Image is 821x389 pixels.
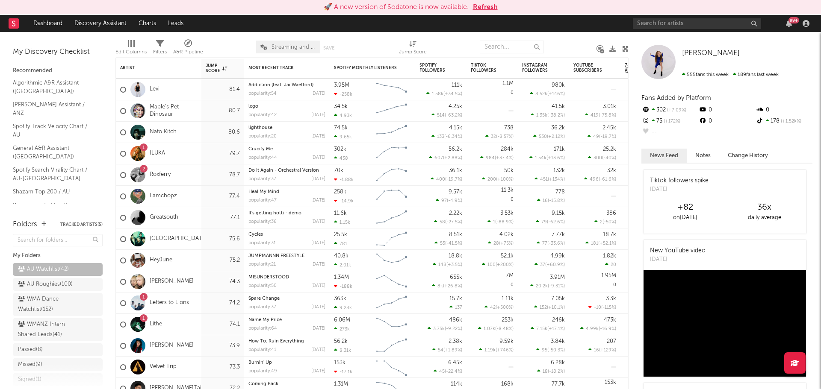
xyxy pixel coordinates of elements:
[248,318,282,322] a: Name My Price
[549,113,564,118] span: -38.2 %
[248,296,280,301] a: Spare Change
[650,255,706,264] div: [DATE]
[18,345,43,355] div: Passed ( 8 )
[537,240,565,246] div: ( )
[446,135,461,139] span: -6.34 %
[311,241,325,246] div: [DATE]
[666,108,686,113] span: +7.09 %
[248,254,304,258] a: JUMPMANNN FREESTYLE
[522,63,552,73] div: Instagram Followers
[248,177,276,181] div: popularity: 37
[535,262,565,267] div: ( )
[756,105,812,116] div: 0
[433,262,462,267] div: ( )
[504,125,514,131] div: 738
[13,234,103,246] input: Search for folders...
[248,198,277,203] div: popularity: 47
[500,211,514,216] div: 3.53k
[449,189,462,195] div: 9.57k
[482,176,514,182] div: ( )
[372,164,411,186] svg: Chart title
[552,211,565,216] div: 9.15k
[13,47,103,57] div: My Discovery Checklist
[780,119,801,124] span: +1.52k %
[248,382,278,386] a: Coming Back
[682,72,779,77] span: 189 fans last week
[372,79,411,100] svg: Chart title
[206,170,240,180] div: 78.7
[449,168,462,173] div: 36.1k
[248,147,273,152] a: Crucify Me
[487,177,496,182] span: 200
[602,125,616,131] div: 2.45k
[334,177,354,182] div: -1.88k
[641,127,698,138] div: --
[698,105,755,116] div: 0
[585,112,616,118] div: ( )
[555,189,565,195] div: 778
[150,299,189,307] a: Letters to Lions
[311,134,325,139] div: [DATE]
[449,146,462,152] div: 56.2k
[133,15,162,32] a: Charts
[497,263,512,267] span: +200 %
[150,150,165,157] a: ILUKA
[493,220,495,225] span: 1
[548,135,564,139] span: +2.12 %
[535,156,546,161] span: 1.54k
[13,165,94,183] a: Spotify Search Virality Chart / AU-[GEOGRAPHIC_DATA]
[248,168,319,173] a: Do It Again - Orchestral Version
[150,342,194,349] a: [PERSON_NAME]
[698,116,755,127] div: 0
[482,262,514,267] div: ( )
[436,177,445,182] span: 400
[500,241,512,246] span: +75 %
[13,293,103,316] a: WMA Dance Watchlist(152)
[248,254,325,258] div: JUMPMANNN FREESTYLE
[13,143,94,161] a: General A&R Assistant ([GEOGRAPHIC_DATA])
[419,63,449,73] div: Spotify Followers
[600,220,602,225] span: 2
[593,135,599,139] span: 49
[27,15,68,32] a: Dashboard
[448,263,461,267] span: +3.5 %
[206,127,240,137] div: 80.6
[553,168,565,173] div: 132k
[552,232,565,237] div: 7.77k
[248,83,313,88] a: Addiction (feat. Jai Waetford)
[446,220,461,225] span: -27.5 %
[248,126,272,130] a: lighthouse
[311,113,325,117] div: [DATE]
[536,113,547,118] span: 1.35k
[662,119,680,124] span: +172 %
[501,146,514,152] div: 284k
[449,104,462,109] div: 4.25k
[480,41,544,53] input: Search...
[153,36,167,61] div: Filters
[13,122,94,139] a: Spotify Track Velocity Chart / AU
[448,199,461,203] span: -4.9 %
[13,263,103,276] a: AU Watchlist(42)
[18,374,41,385] div: Signed ( 1 )
[531,112,565,118] div: ( )
[756,116,812,127] div: 178
[13,187,94,196] a: Shazam Top 200 / AU
[641,95,711,101] span: Fans Added by Platform
[206,63,227,73] div: Jump Score
[334,189,346,195] div: 258k
[549,177,564,182] span: +134 %
[504,168,514,173] div: 50k
[334,232,347,237] div: 25.5k
[334,198,354,204] div: -14.9k
[590,177,599,182] span: 496
[491,135,496,139] span: 32
[501,253,514,259] div: 52.1k
[13,219,37,230] div: Folders
[682,49,740,58] a: [PERSON_NAME]
[604,220,615,225] span: -50 %
[372,186,411,207] svg: Chart title
[452,82,462,88] div: 111k
[535,176,565,182] div: ( )
[429,155,462,161] div: ( )
[497,135,512,139] span: -8.57 %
